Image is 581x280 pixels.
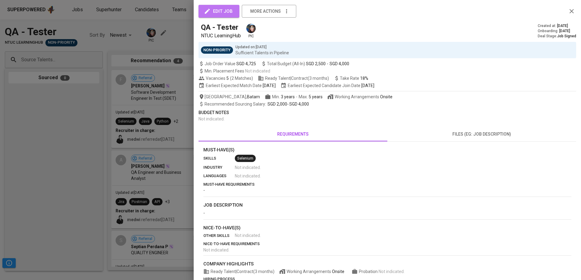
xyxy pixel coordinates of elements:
span: Total Budget (All-In) [261,61,349,67]
span: Ready Talent | Contract (3 months) [203,268,274,275]
p: industry [203,164,235,170]
div: Created at : [538,23,576,29]
span: Earliest Expected Match Date [199,83,276,89]
span: Not indicated . [203,248,229,252]
div: Deal Stage : [538,34,576,39]
span: Take Rate [340,76,368,81]
span: Not indicated . [235,173,261,179]
span: Batam [247,94,260,100]
span: - [203,211,205,215]
span: 3 years [281,94,295,99]
span: Not indicated . [235,232,261,238]
span: more actions [250,8,281,15]
p: other skills [203,233,235,239]
span: - [205,101,309,107]
span: [DATE] [559,29,570,34]
span: files (eg: job description) [391,130,573,138]
p: Updated on : [DATE] [235,44,289,50]
span: Job Signed [557,34,576,38]
span: Earliest Expected Candidate Join Date [281,83,374,89]
span: Vacancies ( 2 Matches ) [199,75,253,81]
span: Job Order Value [199,61,256,67]
p: company highlights [203,261,571,268]
span: Not indicated . [379,269,405,274]
button: more actions [242,5,296,18]
span: Max. [299,94,323,99]
span: Selenium [235,156,256,161]
p: nice-to-have(s) [203,224,571,231]
p: nice-to-have requirements [203,241,571,247]
p: skills [203,155,235,161]
span: SGD 4,000 [289,102,309,106]
span: NTUC LearningHub [201,33,241,39]
button: edit job [199,5,239,18]
span: SGD 4,725 [236,61,256,67]
span: Min. [272,94,295,99]
span: [DATE] [263,83,276,89]
span: Ready Talent | Contract (3 months) [258,75,329,81]
p: languages [203,173,235,179]
span: [DATE] [361,83,374,89]
span: Min. Placement Fees [205,69,270,73]
span: 5 [225,75,229,81]
p: Sufficient Talents in Pipeline [235,50,289,56]
span: SGD 2,500 [306,61,326,67]
span: [DATE] [557,23,568,29]
div: Onsite [332,268,344,275]
span: Non-Priority [201,47,233,53]
span: Working Arrangements [279,268,344,275]
span: Not indicated . [199,116,225,121]
span: Not indicated [245,69,270,73]
span: Recommended Sourcing Salary : [205,102,267,106]
p: Must-Have(s) [203,147,571,153]
div: Onboarding : [538,29,576,34]
img: diazagista@glints.com [246,24,256,33]
span: [GEOGRAPHIC_DATA] , [199,94,260,100]
span: - [327,61,328,67]
span: - [296,94,297,100]
span: 18% [360,76,368,81]
span: edit job [205,7,233,15]
h5: QA - Tester [201,22,238,32]
span: Not indicated . [235,164,261,170]
span: requirements [202,130,384,138]
span: Probation [359,269,379,274]
span: Working Arrangements [327,94,392,100]
p: Budget Notes [199,110,576,116]
p: job description [203,202,571,209]
div: Onsite [380,94,392,100]
span: 5 years [309,94,323,99]
div: pic [246,23,256,39]
span: SGD 2,000 [268,102,287,106]
p: must-have requirements [203,181,571,187]
span: SGD 4,000 [330,61,349,67]
span: - [203,188,205,193]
